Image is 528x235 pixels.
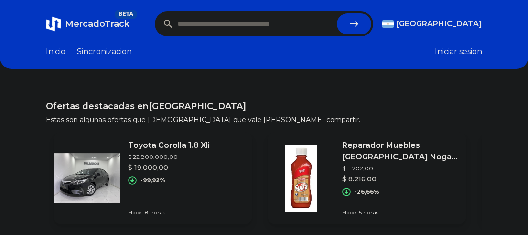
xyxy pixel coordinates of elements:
p: Hace 15 horas [342,209,459,216]
h1: Ofertas destacadas en [GEOGRAPHIC_DATA] [46,100,482,113]
p: Toyota Corolla 1.8 Xli [128,140,210,151]
a: MercadoTrackBETA [46,16,129,32]
button: Iniciar sesion [435,46,482,57]
p: $ 22.800.000,00 [128,153,210,161]
p: -99,92% [140,177,165,184]
a: Sincronizacion [77,46,132,57]
span: MercadoTrack [65,19,129,29]
img: Argentina [382,20,394,28]
p: $ 8.216,00 [342,174,459,184]
p: $ 19.000,00 [128,163,210,172]
img: Featured image [54,145,120,212]
span: BETA [115,10,137,19]
a: Featured imageReparador Muebles [GEOGRAPHIC_DATA] Nogal X 200 Cc.$ 11.202,00$ 8.216,00-26,66%Hace... [268,132,466,224]
a: Inicio [46,46,65,57]
button: [GEOGRAPHIC_DATA] [382,18,482,30]
p: Hace 18 horas [128,209,210,216]
p: -26,66% [355,188,379,196]
span: [GEOGRAPHIC_DATA] [396,18,482,30]
img: MercadoTrack [46,16,61,32]
p: Reparador Muebles [GEOGRAPHIC_DATA] Nogal X 200 Cc. [342,140,459,163]
p: Estas son algunas ofertas que [DEMOGRAPHIC_DATA] que vale [PERSON_NAME] compartir. [46,115,482,124]
a: Featured imageToyota Corolla 1.8 Xli$ 22.800.000,00$ 19.000,00-99,92%Hace 18 horas [54,132,252,224]
img: Featured image [268,145,334,212]
p: $ 11.202,00 [342,165,459,172]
